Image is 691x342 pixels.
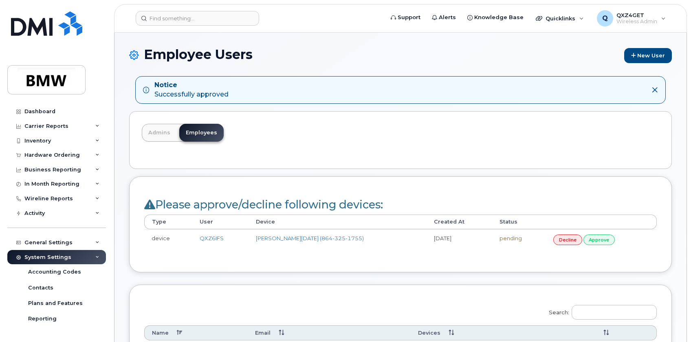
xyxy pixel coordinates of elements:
th: Devices: activate to sort column ascending [411,325,588,340]
td: [DATE] [427,229,492,250]
th: : activate to sort column ascending [588,325,657,340]
a: New User [624,48,672,63]
a: approve [583,235,615,245]
th: Status [492,215,546,229]
div: Successfully approved [154,81,229,99]
h2: Please approve/decline following devices: [144,199,657,211]
a: QXZ6IFS [200,235,224,241]
strong: Notice [154,81,229,90]
iframe: Messenger Launcher [656,307,685,336]
th: Created At [427,215,492,229]
th: Name: activate to sort column descending [144,325,248,340]
label: Search: [544,300,657,322]
th: User [192,215,249,229]
a: Employees [179,124,224,142]
a: Admins [142,124,177,142]
td: device [144,229,192,250]
h1: Employee Users [129,47,672,63]
input: Search: [572,305,657,320]
td: pending [492,229,546,250]
th: Type [144,215,192,229]
a: [PERSON_NAME][DATE] (864-325-1755) [256,235,364,241]
th: Email: activate to sort column ascending [248,325,411,340]
a: decline [553,235,582,245]
th: Device [249,215,427,229]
